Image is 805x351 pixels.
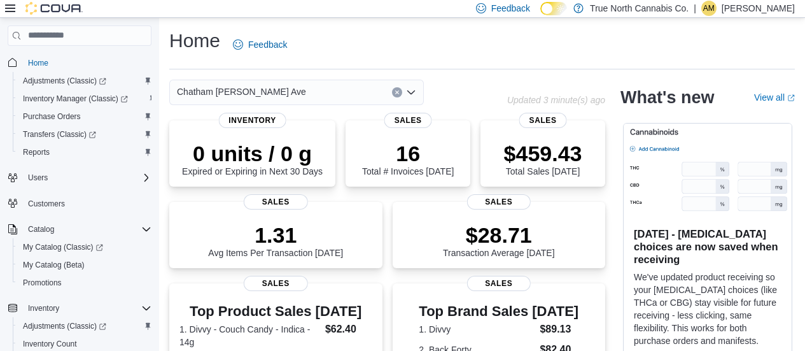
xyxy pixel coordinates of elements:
[540,322,578,337] dd: $89.13
[218,113,286,128] span: Inventory
[13,108,157,125] button: Purchase Orders
[13,90,157,108] a: Inventory Manager (Classic)
[13,274,157,292] button: Promotions
[519,113,567,128] span: Sales
[18,275,67,290] a: Promotions
[23,76,106,86] span: Adjustments (Classic)
[392,87,402,97] button: Clear input
[620,87,714,108] h2: What's new
[18,127,101,142] a: Transfers (Classic)
[23,260,85,270] span: My Catalog (Beta)
[694,1,696,16] p: |
[182,141,323,176] div: Expired or Expiring in Next 30 Days
[179,304,372,319] h3: Top Product Sales [DATE]
[787,94,795,102] svg: External link
[754,92,795,103] a: View allExternal link
[504,141,582,166] p: $459.43
[491,2,530,15] span: Feedback
[23,170,53,185] button: Users
[23,301,64,316] button: Inventory
[23,94,128,104] span: Inventory Manager (Classic)
[28,58,48,68] span: Home
[3,299,157,317] button: Inventory
[18,145,151,160] span: Reports
[28,303,59,313] span: Inventory
[419,304,578,319] h3: Top Brand Sales [DATE]
[18,257,90,273] a: My Catalog (Beta)
[13,143,157,161] button: Reports
[23,301,151,316] span: Inventory
[208,222,343,248] p: 1.31
[634,227,781,266] h3: [DATE] - [MEDICAL_DATA] choices are now saved when receiving
[18,109,86,124] a: Purchase Orders
[540,15,541,16] span: Dark Mode
[179,323,320,348] dt: 1. Divvy - Couch Candy - Indica - 14g
[634,271,781,347] p: We've updated product receiving so your [MEDICAL_DATA] choices (like THCa or CBG) stay visible fo...
[362,141,454,166] p: 16
[23,339,77,349] span: Inventory Count
[13,317,157,335] a: Adjustments (Classic)
[18,240,151,255] span: My Catalog (Classic)
[23,222,59,237] button: Catalog
[590,1,689,16] p: True North Cannabis Co.
[169,28,220,54] h1: Home
[18,257,151,273] span: My Catalog (Beta)
[18,91,151,106] span: Inventory Manager (Classic)
[228,32,292,57] a: Feedback
[722,1,795,16] p: [PERSON_NAME]
[362,141,454,176] div: Total # Invoices [DATE]
[208,222,343,258] div: Avg Items Per Transaction [DATE]
[23,55,53,71] a: Home
[23,196,151,211] span: Customers
[3,194,157,213] button: Customers
[244,194,307,210] span: Sales
[23,242,103,252] span: My Catalog (Classic)
[23,55,151,71] span: Home
[504,141,582,176] div: Total Sales [DATE]
[3,220,157,238] button: Catalog
[25,2,83,15] img: Cova
[467,276,531,291] span: Sales
[419,323,535,336] dt: 1. Divvy
[28,173,48,183] span: Users
[18,91,133,106] a: Inventory Manager (Classic)
[3,54,157,72] button: Home
[244,276,307,291] span: Sales
[3,169,157,187] button: Users
[23,222,151,237] span: Catalog
[182,141,323,166] p: 0 units / 0 g
[13,238,157,256] a: My Catalog (Classic)
[540,2,567,15] input: Dark Mode
[443,222,555,258] div: Transaction Average [DATE]
[384,113,432,128] span: Sales
[18,145,55,160] a: Reports
[406,87,416,97] button: Open list of options
[18,240,108,255] a: My Catalog (Classic)
[23,321,106,331] span: Adjustments (Classic)
[13,256,157,274] button: My Catalog (Beta)
[248,38,287,51] span: Feedback
[13,72,157,90] a: Adjustments (Classic)
[23,278,62,288] span: Promotions
[18,319,111,334] a: Adjustments (Classic)
[23,170,151,185] span: Users
[28,224,54,234] span: Catalog
[18,73,151,89] span: Adjustments (Classic)
[18,73,111,89] a: Adjustments (Classic)
[18,127,151,142] span: Transfers (Classic)
[18,319,151,334] span: Adjustments (Classic)
[13,125,157,143] a: Transfers (Classic)
[18,109,151,124] span: Purchase Orders
[467,194,531,210] span: Sales
[443,222,555,248] p: $28.71
[507,95,605,105] p: Updated 3 minute(s) ago
[23,196,70,211] a: Customers
[703,1,715,16] span: AM
[23,147,50,157] span: Reports
[23,129,96,140] span: Transfers (Classic)
[23,111,81,122] span: Purchase Orders
[177,84,306,99] span: Chatham [PERSON_NAME] Ave
[28,199,65,209] span: Customers
[325,322,372,337] dd: $62.40
[701,1,717,16] div: Aaron McConnell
